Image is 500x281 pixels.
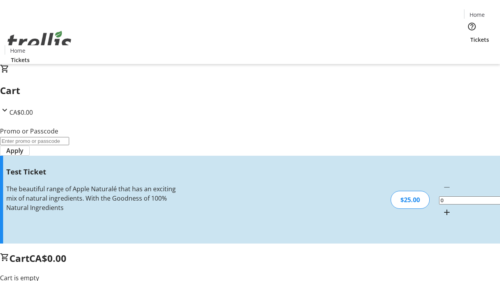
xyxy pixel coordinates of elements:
span: Tickets [11,56,30,64]
span: Apply [6,146,23,155]
a: Tickets [5,56,36,64]
span: Home [10,46,25,55]
div: $25.00 [391,191,430,209]
button: Increment by one [439,205,455,220]
span: CA$0.00 [29,252,66,265]
h3: Test Ticket [6,166,177,177]
button: Cart [464,44,480,59]
a: Home [5,46,30,55]
span: Tickets [470,36,489,44]
a: Home [464,11,489,19]
a: Tickets [464,36,495,44]
button: Help [464,19,480,34]
span: CA$0.00 [9,108,33,117]
div: The beautiful range of Apple Naturalé that has an exciting mix of natural ingredients. With the G... [6,184,177,212]
span: Home [470,11,485,19]
img: Orient E2E Organization 5VlIFcayl0's Logo [5,22,74,61]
